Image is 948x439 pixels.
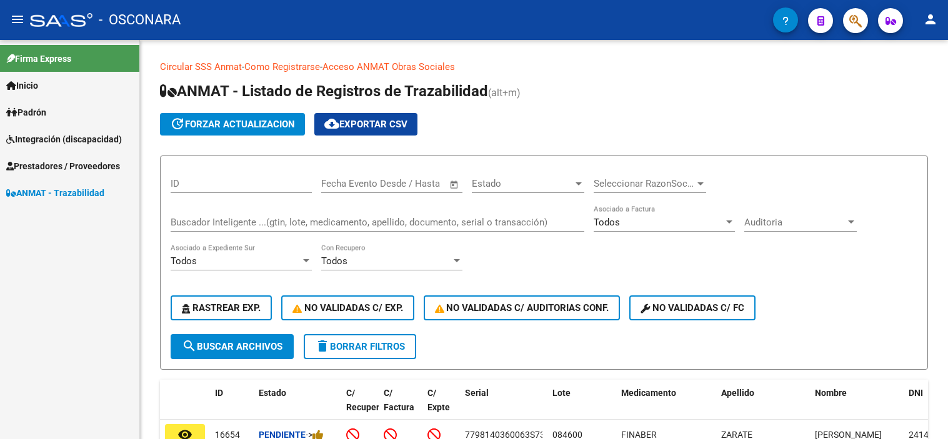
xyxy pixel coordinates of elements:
datatable-header-cell: Serial [460,380,547,435]
span: No Validadas c/ Auditorias Conf. [435,302,609,313]
span: Todos [321,255,347,267]
span: Inicio [6,79,38,92]
button: Buscar Archivos [171,334,294,359]
button: Borrar Filtros [304,334,416,359]
datatable-header-cell: Estado [254,380,341,435]
a: Como Registrarse [244,61,320,72]
span: Serial [465,388,489,398]
datatable-header-cell: ID [210,380,254,435]
mat-icon: cloud_download [324,116,339,131]
span: Padrón [6,106,46,119]
datatable-header-cell: C/ Factura [379,380,422,435]
span: Exportar CSV [324,119,407,130]
span: Rastrear Exp. [182,302,261,313]
span: ID [215,388,223,398]
a: Circular SSS Anmat [160,61,242,72]
span: C/ Recupero [346,388,384,412]
span: Todos [594,217,620,228]
mat-icon: menu [10,12,25,27]
mat-icon: search [182,338,197,353]
span: Lote [552,388,571,398]
datatable-header-cell: Apellido [716,380,810,435]
span: Prestadores / Proveedores [6,159,120,173]
span: No Validadas c/ Exp. [292,302,403,313]
button: No validadas c/ FC [629,295,756,320]
button: Exportar CSV [314,113,417,136]
iframe: Intercom live chat [906,397,936,427]
span: Todos [171,255,197,267]
span: Apellido [721,388,754,398]
datatable-header-cell: C/ Recupero [341,380,379,435]
input: Fecha inicio [321,178,372,189]
datatable-header-cell: Nombre [810,380,904,435]
span: - OSCONARA [99,6,181,34]
span: Buscar Archivos [182,341,282,352]
mat-icon: person [923,12,938,27]
span: Integración (discapacidad) [6,132,122,146]
input: Fecha fin [383,178,444,189]
span: Nombre [815,388,847,398]
span: No validadas c/ FC [641,302,744,313]
span: Estado [472,178,573,189]
span: DNI [909,388,923,398]
mat-icon: update [170,116,185,131]
datatable-header-cell: Lote [547,380,616,435]
span: C/ Expte [427,388,450,412]
button: Open calendar [447,177,462,192]
span: forzar actualizacion [170,119,295,130]
span: ANMAT - Listado de Registros de Trazabilidad [160,82,488,100]
span: Seleccionar RazonSocial [594,178,695,189]
span: Medicamento [621,388,676,398]
button: forzar actualizacion [160,113,305,136]
span: C/ Factura [384,388,414,412]
span: Auditoria [744,217,846,228]
span: (alt+m) [488,87,521,99]
a: Documentacion trazabilidad [455,61,572,72]
mat-icon: delete [315,338,330,353]
datatable-header-cell: Medicamento [616,380,716,435]
span: Borrar Filtros [315,341,405,352]
span: Estado [259,388,286,398]
datatable-header-cell: C/ Expte [422,380,460,435]
p: - - [160,60,928,74]
span: Firma Express [6,52,71,66]
a: Acceso ANMAT Obras Sociales [322,61,455,72]
button: Rastrear Exp. [171,295,272,320]
span: ANMAT - Trazabilidad [6,186,104,200]
button: No Validadas c/ Auditorias Conf. [424,295,621,320]
button: No Validadas c/ Exp. [281,295,414,320]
